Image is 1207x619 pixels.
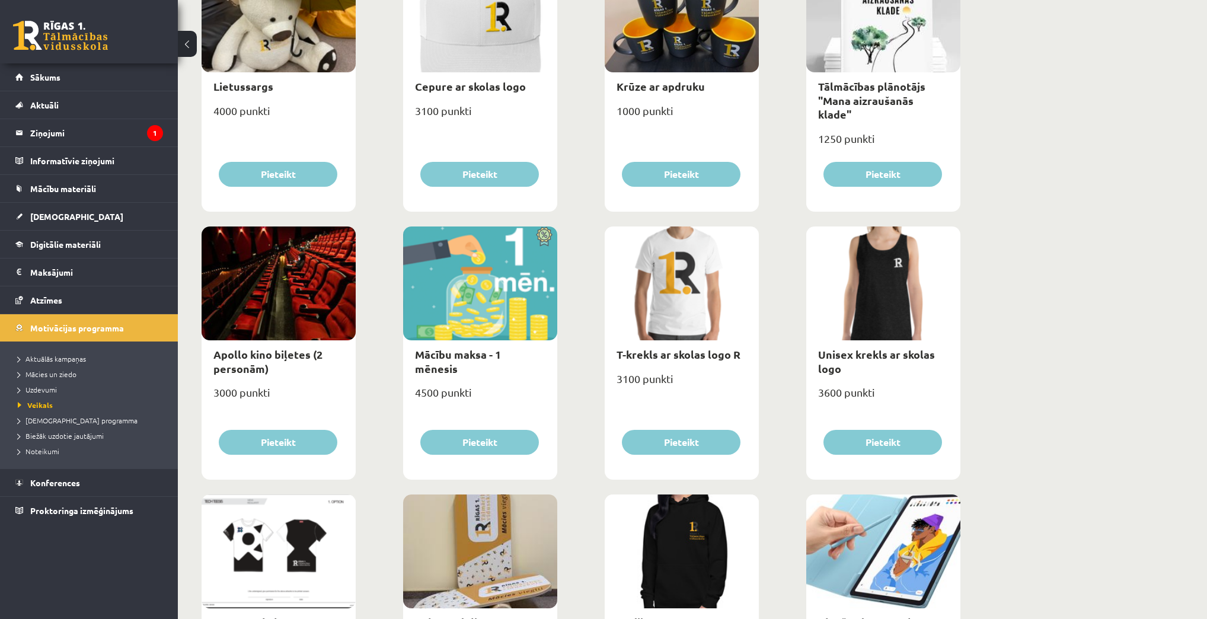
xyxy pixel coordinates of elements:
a: T-krekls ar skolas logo R [617,347,740,361]
div: 4500 punkti [403,382,557,412]
span: Atzīmes [30,295,62,305]
span: Biežāk uzdotie jautājumi [18,431,104,441]
img: Atlaide [531,226,557,247]
a: Krūze ar apdruku [617,79,705,93]
span: Digitālie materiāli [30,239,101,250]
button: Pieteikt [823,430,942,455]
a: Mācies un ziedo [18,369,166,379]
a: Konferences [15,469,163,496]
a: Motivācijas programma [15,314,163,342]
a: Aktuāli [15,91,163,119]
a: Mācību materiāli [15,175,163,202]
a: Maksājumi [15,259,163,286]
div: 1000 punkti [605,101,759,130]
button: Pieteikt [219,430,337,455]
button: Pieteikt [420,430,539,455]
a: Mācību maksa - 1 mēnesis [415,347,501,375]
a: Aktuālās kampaņas [18,353,166,364]
div: 3100 punkti [605,369,759,398]
a: Uzdevumi [18,384,166,395]
button: Pieteikt [622,430,740,455]
a: Tālmācības plānotājs "Mana aizraušanās klade" [818,79,925,121]
a: Unisex krekls ar skolas logo [818,347,935,375]
a: Cepure ar skolas logo [415,79,526,93]
span: Veikals [18,400,53,410]
legend: Informatīvie ziņojumi [30,147,163,174]
div: 4000 punkti [202,101,356,130]
span: Proktoringa izmēģinājums [30,505,133,516]
div: 3100 punkti [403,101,557,130]
a: [DEMOGRAPHIC_DATA] [15,203,163,230]
a: Biežāk uzdotie jautājumi [18,430,166,441]
button: Pieteikt [219,162,337,187]
a: Rīgas 1. Tālmācības vidusskola [13,21,108,50]
span: Mācību materiāli [30,183,96,194]
a: Atzīmes [15,286,163,314]
a: Apollo kino biļetes (2 personām) [213,347,322,375]
legend: Ziņojumi [30,119,163,146]
button: Pieteikt [420,162,539,187]
a: Informatīvie ziņojumi [15,147,163,174]
span: [DEMOGRAPHIC_DATA] programma [18,416,138,425]
span: Aktuālās kampaņas [18,354,86,363]
a: [DEMOGRAPHIC_DATA] programma [18,415,166,426]
a: Digitālie materiāli [15,231,163,258]
div: 3600 punkti [806,382,960,412]
span: Motivācijas programma [30,323,124,333]
div: 3000 punkti [202,382,356,412]
span: Sākums [30,72,60,82]
button: Pieteikt [823,162,942,187]
a: Ziņojumi1 [15,119,163,146]
a: Proktoringa izmēģinājums [15,497,163,524]
a: Lietussargs [213,79,273,93]
a: Sākums [15,63,163,91]
span: Konferences [30,477,80,488]
span: Mācies un ziedo [18,369,76,379]
button: Pieteikt [622,162,740,187]
div: 1250 punkti [806,129,960,158]
legend: Maksājumi [30,259,163,286]
span: [DEMOGRAPHIC_DATA] [30,211,123,222]
span: Aktuāli [30,100,59,110]
span: Noteikumi [18,446,59,456]
i: 1 [147,125,163,141]
a: Noteikumi [18,446,166,457]
span: Uzdevumi [18,385,57,394]
a: Veikals [18,400,166,410]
